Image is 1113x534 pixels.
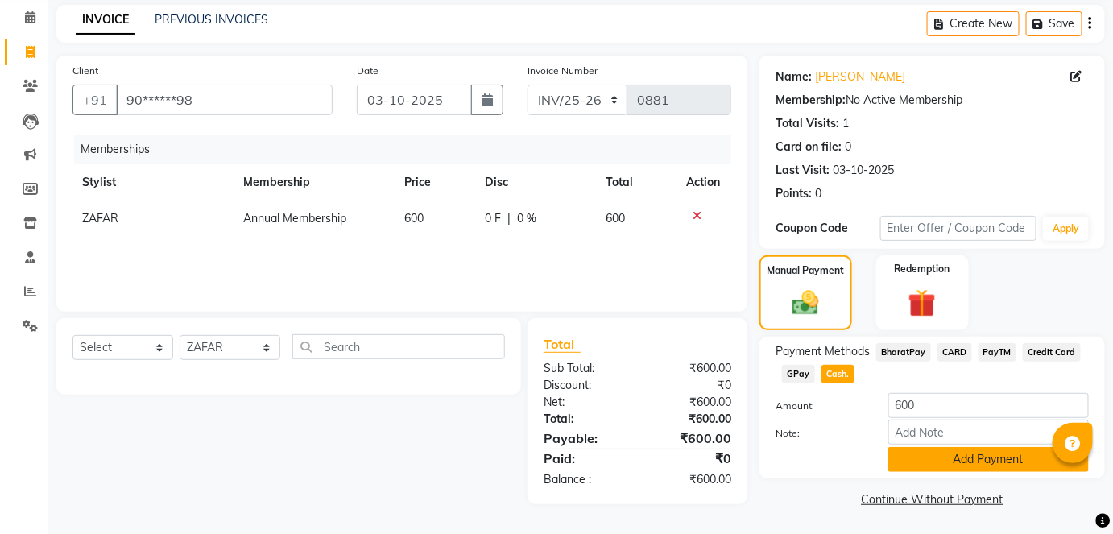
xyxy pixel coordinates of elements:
div: Name: [776,68,812,85]
button: Apply [1043,217,1089,241]
th: Total [596,164,676,201]
label: Client [72,64,98,78]
span: | [507,210,511,227]
span: 600 [404,211,424,226]
span: Credit Card [1023,343,1081,362]
div: 0 [845,139,851,155]
input: Add Note [888,420,1089,445]
div: ₹0 [637,377,743,394]
div: ₹0 [637,449,743,468]
th: Disc [475,164,596,201]
input: Amount [888,393,1089,418]
th: Price [395,164,475,201]
span: PayTM [979,343,1017,362]
span: 0 % [517,210,536,227]
div: 1 [842,115,849,132]
button: +91 [72,85,118,115]
span: 0 F [485,210,501,227]
div: Total Visits: [776,115,839,132]
input: Search [292,334,505,359]
label: Note: [763,426,876,441]
div: Paid: [532,449,638,468]
a: Continue Without Payment [763,491,1102,508]
a: PREVIOUS INVOICES [155,12,268,27]
input: Enter Offer / Coupon Code [880,216,1037,241]
div: Coupon Code [776,220,880,237]
div: Last Visit: [776,162,830,179]
div: Memberships [74,135,743,164]
div: 03-10-2025 [833,162,894,179]
label: Amount: [763,399,876,413]
span: CARD [937,343,972,362]
div: ₹600.00 [637,428,743,448]
input: Search by Name/Mobile/Email/Code [116,85,333,115]
span: Cash. [821,365,854,383]
div: ₹600.00 [637,360,743,377]
div: Points: [776,185,812,202]
th: Membership [234,164,395,201]
div: Total: [532,411,638,428]
div: Discount: [532,377,638,394]
button: Save [1026,11,1082,36]
label: Manual Payment [767,263,844,278]
div: Net: [532,394,638,411]
div: ₹600.00 [637,394,743,411]
div: Sub Total: [532,360,638,377]
img: _gift.svg [900,286,945,321]
label: Date [357,64,379,78]
span: ZAFAR [82,211,118,226]
a: INVOICE [76,6,135,35]
div: Membership: [776,92,846,109]
span: 600 [606,211,625,226]
span: GPay [782,365,815,383]
span: BharatPay [876,343,931,362]
div: ₹600.00 [637,471,743,488]
span: Annual Membership [243,211,346,226]
div: ₹600.00 [637,411,743,428]
img: _cash.svg [784,288,827,318]
label: Invoice Number [528,64,598,78]
label: Redemption [895,262,950,276]
th: Action [676,164,731,201]
a: [PERSON_NAME] [815,68,905,85]
div: 0 [815,185,821,202]
div: Card on file: [776,139,842,155]
th: Stylist [72,164,234,201]
div: No Active Membership [776,92,1089,109]
div: Balance : [532,471,638,488]
span: Total [544,336,581,353]
span: Payment Methods [776,343,870,360]
button: Create New [927,11,1020,36]
button: Add Payment [888,447,1089,472]
div: Payable: [532,428,638,448]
